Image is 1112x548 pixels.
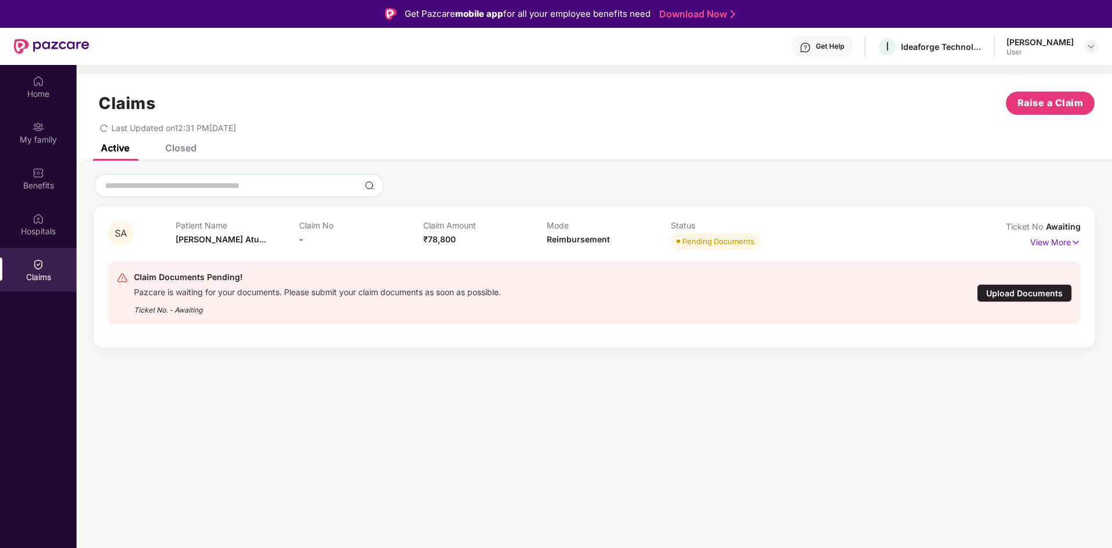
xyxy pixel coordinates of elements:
[547,234,610,244] span: Reimbursement
[1017,96,1084,110] span: Raise a Claim
[1006,92,1095,115] button: Raise a Claim
[659,8,732,20] a: Download Now
[405,7,651,21] div: Get Pazcare for all your employee benefits need
[134,284,501,297] div: Pazcare is waiting for your documents. Please submit your claim documents as soon as possible.
[1006,37,1074,48] div: [PERSON_NAME]
[886,39,889,53] span: I
[800,42,811,53] img: svg+xml;base64,PHN2ZyBpZD0iSGVscC0zMngzMiIgeG1sbnM9Imh0dHA6Ly93d3cudzMub3JnLzIwMDAvc3ZnIiB3aWR0aD...
[455,8,503,19] strong: mobile app
[115,228,127,238] span: SA
[134,297,501,315] div: Ticket No. - Awaiting
[731,8,735,20] img: Stroke
[547,220,671,230] p: Mode
[14,39,89,54] img: New Pazcare Logo
[176,234,266,244] span: [PERSON_NAME] Atu...
[1030,233,1081,249] p: View More
[101,142,129,154] div: Active
[111,123,236,133] span: Last Updated on 12:31 PM[DATE]
[99,93,155,113] h1: Claims
[32,75,44,87] img: svg+xml;base64,PHN2ZyBpZD0iSG9tZSIgeG1sbnM9Imh0dHA6Ly93d3cudzMub3JnLzIwMDAvc3ZnIiB3aWR0aD0iMjAiIG...
[1086,42,1096,51] img: svg+xml;base64,PHN2ZyBpZD0iRHJvcGRvd24tMzJ4MzIiIHhtbG5zPSJodHRwOi8vd3d3LnczLm9yZy8yMDAwL3N2ZyIgd2...
[176,220,300,230] p: Patient Name
[671,220,795,230] p: Status
[423,220,547,230] p: Claim Amount
[117,272,128,284] img: svg+xml;base64,PHN2ZyB4bWxucz0iaHR0cDovL3d3dy53My5vcmcvMjAwMC9zdmciIHdpZHRoPSIyNCIgaGVpZ2h0PSIyNC...
[423,234,456,244] span: ₹78,800
[1046,222,1081,231] span: Awaiting
[816,42,844,51] div: Get Help
[1006,48,1074,57] div: User
[299,220,423,230] p: Claim No
[977,284,1072,302] div: Upload Documents
[165,142,197,154] div: Closed
[365,181,374,190] img: svg+xml;base64,PHN2ZyBpZD0iU2VhcmNoLTMyeDMyIiB4bWxucz0iaHR0cDovL3d3dy53My5vcmcvMjAwMC9zdmciIHdpZH...
[134,270,501,284] div: Claim Documents Pending!
[32,259,44,270] img: svg+xml;base64,PHN2ZyBpZD0iQ2xhaW0iIHhtbG5zPSJodHRwOi8vd3d3LnczLm9yZy8yMDAwL3N2ZyIgd2lkdGg9IjIwIi...
[32,213,44,224] img: svg+xml;base64,PHN2ZyBpZD0iSG9zcGl0YWxzIiB4bWxucz0iaHR0cDovL3d3dy53My5vcmcvMjAwMC9zdmciIHdpZHRoPS...
[1071,236,1081,249] img: svg+xml;base64,PHN2ZyB4bWxucz0iaHR0cDovL3d3dy53My5vcmcvMjAwMC9zdmciIHdpZHRoPSIxNyIgaGVpZ2h0PSIxNy...
[32,167,44,179] img: svg+xml;base64,PHN2ZyBpZD0iQmVuZWZpdHMiIHhtbG5zPSJodHRwOi8vd3d3LnczLm9yZy8yMDAwL3N2ZyIgd2lkdGg9Ij...
[32,121,44,133] img: svg+xml;base64,PHN2ZyB3aWR0aD0iMjAiIGhlaWdodD0iMjAiIHZpZXdCb3g9IjAgMCAyMCAyMCIgZmlsbD0ibm9uZSIgeG...
[385,8,397,20] img: Logo
[901,41,982,52] div: Ideaforge Technology Ltd
[299,234,303,244] span: -
[682,235,754,247] div: Pending Documents
[100,123,108,133] span: redo
[1006,222,1046,231] span: Ticket No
